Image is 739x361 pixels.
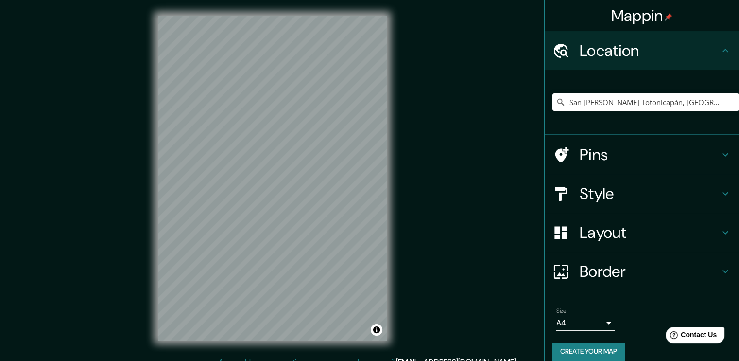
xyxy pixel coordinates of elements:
[580,262,720,281] h4: Border
[665,13,672,21] img: pin-icon.png
[545,174,739,213] div: Style
[556,315,615,331] div: A4
[545,31,739,70] div: Location
[611,6,673,25] h4: Mappin
[580,184,720,203] h4: Style
[158,16,387,341] canvas: Map
[552,93,739,111] input: Pick your city or area
[556,307,567,315] label: Size
[545,213,739,252] div: Layout
[580,145,720,164] h4: Pins
[545,135,739,174] div: Pins
[545,252,739,291] div: Border
[653,323,728,350] iframe: Help widget launcher
[580,223,720,242] h4: Layout
[580,41,720,60] h4: Location
[552,343,625,361] button: Create your map
[371,324,382,336] button: Toggle attribution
